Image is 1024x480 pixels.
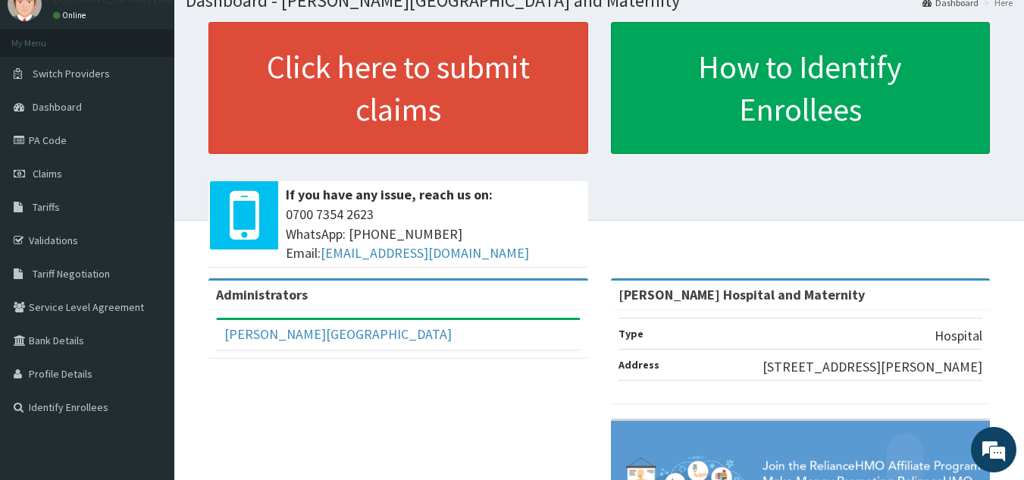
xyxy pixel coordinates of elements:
[8,319,289,372] textarea: Type your message and hit 'Enter'
[33,167,62,180] span: Claims
[224,325,452,343] a: [PERSON_NAME][GEOGRAPHIC_DATA]
[33,100,82,114] span: Dashboard
[286,205,581,263] span: 0700 7354 2623 WhatsApp: [PHONE_NUMBER] Email:
[79,85,255,105] div: Chat with us now
[33,67,110,80] span: Switch Providers
[321,244,529,262] a: [EMAIL_ADDRESS][DOMAIN_NAME]
[935,326,982,346] p: Hospital
[618,286,865,303] strong: [PERSON_NAME] Hospital and Maternity
[208,22,588,154] a: Click here to submit claims
[618,327,644,340] b: Type
[286,186,493,203] b: If you have any issue, reach us on:
[763,357,982,377] p: [STREET_ADDRESS][PERSON_NAME]
[33,267,110,281] span: Tariff Negotiation
[53,10,89,20] a: Online
[88,143,209,296] span: We're online!
[618,358,659,372] b: Address
[33,200,60,214] span: Tariffs
[28,76,61,114] img: d_794563401_company_1708531726252_794563401
[216,286,308,303] b: Administrators
[249,8,285,44] div: Minimize live chat window
[611,22,991,154] a: How to Identify Enrollees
